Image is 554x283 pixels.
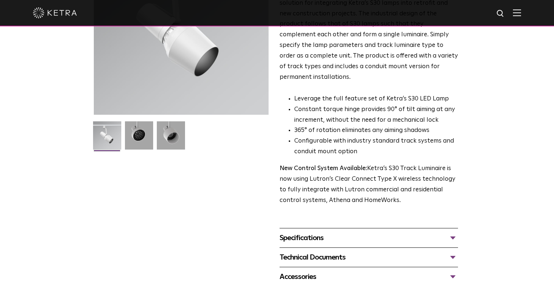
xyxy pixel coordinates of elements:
[280,251,458,263] div: Technical Documents
[513,9,521,16] img: Hamburger%20Nav.svg
[33,7,77,18] img: ketra-logo-2019-white
[294,94,458,104] li: Leverage the full feature set of Ketra’s S30 LED Lamp
[280,163,458,206] p: Ketra’s S30 Track Luminaire is now using Lutron’s Clear Connect Type X wireless technology to ful...
[280,165,367,172] strong: New Control System Available:
[157,121,185,155] img: 9e3d97bd0cf938513d6e
[280,232,458,244] div: Specifications
[294,104,458,126] li: Constant torque hinge provides 90° of tilt aiming at any increment, without the need for a mechan...
[294,125,458,136] li: 365° of rotation eliminates any aiming shadows
[125,121,153,155] img: 3b1b0dc7630e9da69e6b
[93,121,121,155] img: S30-Track-Luminaire-2021-Web-Square
[496,9,505,18] img: search icon
[280,271,458,283] div: Accessories
[294,136,458,157] li: Configurable with industry standard track systems and conduit mount option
